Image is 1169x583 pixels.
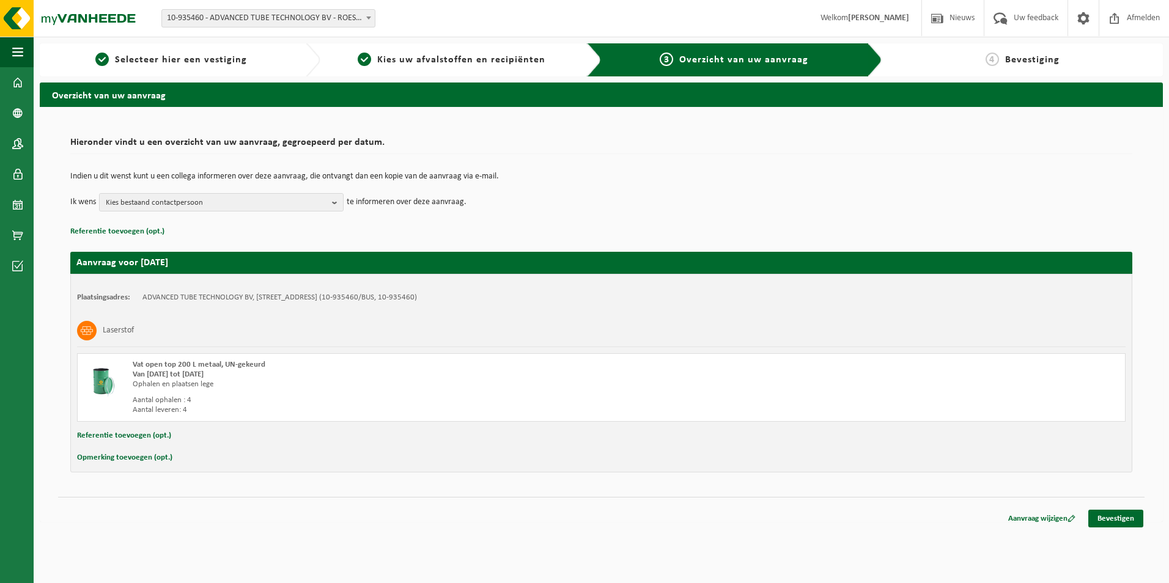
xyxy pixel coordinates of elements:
a: Bevestigen [1088,510,1143,527]
h2: Hieronder vindt u een overzicht van uw aanvraag, gegroepeerd per datum. [70,137,1132,154]
td: ADVANCED TUBE TECHNOLOGY BV, [STREET_ADDRESS] (10-935460/BUS, 10-935460) [142,293,417,302]
button: Kies bestaand contactpersoon [99,193,344,211]
span: 10-935460 - ADVANCED TUBE TECHNOLOGY BV - ROESELARE [161,9,375,28]
span: Selecteer hier een vestiging [115,55,247,65]
span: Vat open top 200 L metaal, UN-gekeurd [133,361,265,369]
div: Aantal ophalen : 4 [133,395,651,405]
span: Kies bestaand contactpersoon [106,194,327,212]
span: 4 [986,53,999,66]
span: Overzicht van uw aanvraag [679,55,808,65]
strong: [PERSON_NAME] [848,13,909,23]
span: 10-935460 - ADVANCED TUBE TECHNOLOGY BV - ROESELARE [162,10,375,27]
p: Indien u dit wenst kunt u een collega informeren over deze aanvraag, die ontvangt dan een kopie v... [70,172,1132,181]
p: Ik wens [70,193,96,211]
a: Aanvraag wijzigen [999,510,1085,527]
strong: Van [DATE] tot [DATE] [133,370,204,378]
span: Kies uw afvalstoffen en recipiënten [377,55,545,65]
img: PB-OT-0200-MET-00-02.png [84,360,120,397]
button: Referentie toevoegen (opt.) [70,224,164,240]
div: Ophalen en plaatsen lege [133,380,651,389]
span: Bevestiging [1005,55,1060,65]
span: 2 [358,53,371,66]
span: 1 [95,53,109,66]
button: Referentie toevoegen (opt.) [77,428,171,444]
button: Opmerking toevoegen (opt.) [77,450,172,466]
p: te informeren over deze aanvraag. [347,193,466,211]
strong: Aanvraag voor [DATE] [76,258,168,268]
a: 1Selecteer hier een vestiging [46,53,296,67]
h3: Laserstof [103,321,134,340]
strong: Plaatsingsadres: [77,293,130,301]
h2: Overzicht van uw aanvraag [40,82,1163,106]
a: 2Kies uw afvalstoffen en recipiënten [326,53,577,67]
span: 3 [660,53,673,66]
div: Aantal leveren: 4 [133,405,651,415]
